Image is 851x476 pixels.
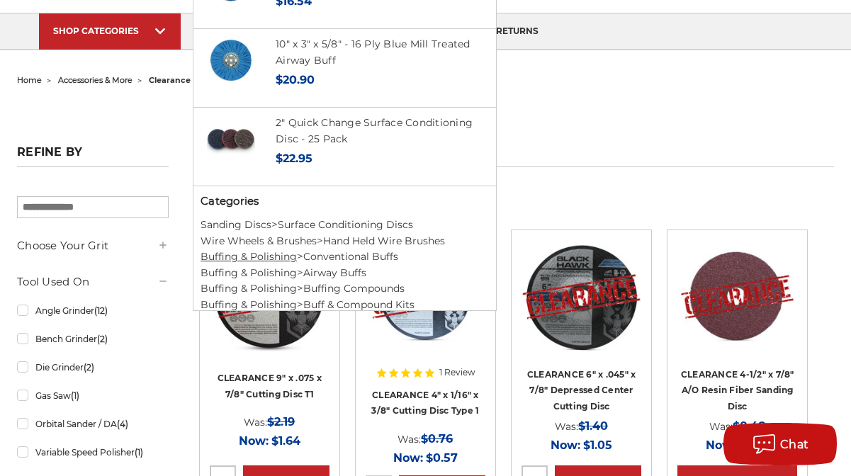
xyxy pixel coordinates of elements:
img: CLEARANCE 6" x .045" x 7/8" Depressed Center Type 27 Cut Off Wheel [522,240,641,353]
span: (2) [84,362,94,373]
a: Buff & Compound Kits [303,298,415,311]
a: Variable Speed Polisher [17,440,169,465]
span: $0.76 [421,432,453,446]
a: CLEARANCE 9" x .075 x 7/8" Cutting Disc T1 [218,373,322,399]
div: Was: [366,429,485,448]
a: Buffing & Polishing [201,298,297,311]
a: 10" x 3" x 5/8" - 16 Ply Blue Mill Treated Airway Buff [276,38,470,67]
h1: clearance [201,137,834,167]
span: clearance [149,75,191,85]
div: SHOP CATEGORIES [53,25,167,36]
img: CLEARANCE 4-1/2" x 7/8" A/O Resin Fiber Sanding Disc [677,240,797,353]
img: 10 inch blue treated airway buffing wheel [207,36,255,84]
a: Buffing & Polishing [201,250,297,263]
span: $22.95 [276,152,312,165]
span: Chat [780,438,809,451]
a: 2" Quick Change Surface Conditioning Disc - 25 Pack [276,116,473,145]
span: $2.19 [267,415,295,429]
a: Sanding Discs [201,218,271,231]
span: $0.57 [426,451,458,465]
a: CLEARANCE 4-1/2" x 7/8" A/O Resin Fiber Sanding Disc [681,369,794,412]
span: Now: [706,438,736,452]
span: (2) [97,334,108,344]
div: Was: [522,416,641,436]
div: Was: [677,416,797,436]
a: CLEARANCE 6" x .045" x 7/8" Depressed Center Type 27 Cut Off Wheel [522,240,641,398]
span: $1.05 [583,438,612,452]
a: Wire Wheels & Brushes [201,234,317,247]
a: Conventional Buffs [303,250,398,263]
h5: Categories [201,193,488,210]
a: Hand Held Wire Brushes [323,234,445,247]
span: $20.90 [276,73,315,86]
button: Chat [723,423,837,465]
a: Bench Grinder [17,327,169,351]
li: > [193,217,496,233]
a: Buffing & Polishing [201,282,297,295]
a: Airway Buffs [303,266,366,279]
span: $1.40 [578,419,608,433]
span: (1) [135,447,143,458]
span: $1.64 [271,434,300,448]
span: (1) [71,390,79,401]
a: about us [181,13,254,50]
a: Orbital Sander / DA [17,412,169,436]
a: Die Grinder [17,355,169,380]
li: > [193,233,496,249]
li: > [193,280,496,297]
a: CLEARANCE 6" x .045" x 7/8" Depressed Center Cutting Disc [527,369,636,412]
span: Now: [393,451,423,465]
a: Buffing & Polishing [201,266,297,279]
div: Was: [210,412,329,431]
a: accessories & more [58,75,133,85]
span: Now: [239,434,269,448]
li: > [193,265,496,281]
h5: Choose Your Grit [17,237,169,254]
span: (12) [94,305,108,316]
span: Now: [551,438,580,452]
a: home [17,75,42,85]
a: Gas Saw [17,383,169,408]
a: CLEARANCE 4-1/2" x 7/8" A/O Resin Fiber Sanding Disc [677,240,797,398]
h5: Refine by [17,145,169,167]
a: CLEARANCE 9" x .075 x 7/8" Cutting Disc T1 [210,240,329,398]
a: Buffing Compounds [303,282,405,295]
span: (4) [117,419,128,429]
a: CLEARANCE 4" x 1/16" x 3/8" Cutting Disc [366,240,485,398]
a: Surface Conditioning Discs [278,218,413,231]
a: Angle Grinder [17,298,169,323]
li: > [193,297,496,313]
h5: Tool Used On [17,273,169,290]
li: > [193,249,496,265]
img: Black Hawk Abrasives 2 inch quick change disc for surface preparation on metals [207,115,255,163]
